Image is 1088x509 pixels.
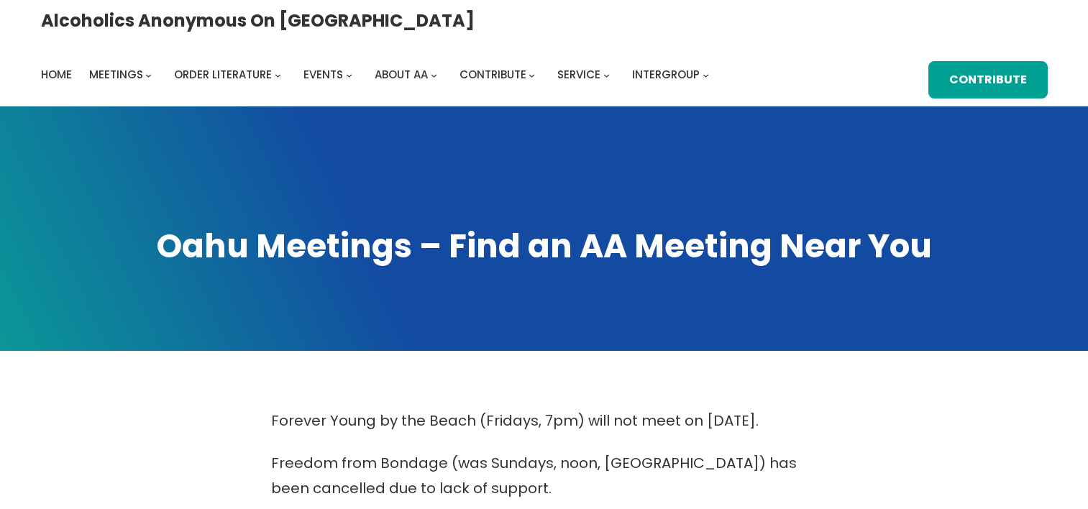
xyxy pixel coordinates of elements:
[41,65,714,85] nav: Intergroup
[431,72,437,78] button: About AA submenu
[529,72,535,78] button: Contribute submenu
[928,61,1048,99] a: Contribute
[303,65,343,85] a: Events
[89,67,143,82] span: Meetings
[557,67,600,82] span: Service
[41,224,1048,269] h1: Oahu Meetings – Find an AA Meeting Near You
[275,72,281,78] button: Order Literature submenu
[375,67,428,82] span: About AA
[271,408,818,434] p: Forever Young by the Beach (Fridays, 7pm) will not meet on [DATE].
[632,67,700,82] span: Intergroup
[460,65,526,85] a: Contribute
[145,72,152,78] button: Meetings submenu
[271,451,818,501] p: Freedom from Bondage (was Sundays, noon, [GEOGRAPHIC_DATA]) has been cancelled due to lack of sup...
[375,65,428,85] a: About AA
[41,65,72,85] a: Home
[41,5,475,36] a: Alcoholics Anonymous on [GEOGRAPHIC_DATA]
[460,67,526,82] span: Contribute
[346,72,352,78] button: Events submenu
[557,65,600,85] a: Service
[603,72,610,78] button: Service submenu
[303,67,343,82] span: Events
[703,72,709,78] button: Intergroup submenu
[632,65,700,85] a: Intergroup
[41,67,72,82] span: Home
[89,65,143,85] a: Meetings
[174,67,272,82] span: Order Literature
